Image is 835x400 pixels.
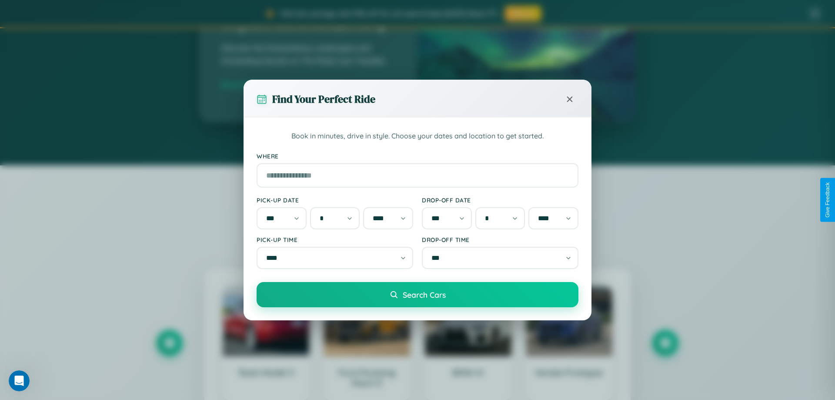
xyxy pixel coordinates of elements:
[257,196,413,204] label: Pick-up Date
[257,152,578,160] label: Where
[422,196,578,204] label: Drop-off Date
[257,282,578,307] button: Search Cars
[272,92,375,106] h3: Find Your Perfect Ride
[257,236,413,243] label: Pick-up Time
[257,131,578,142] p: Book in minutes, drive in style. Choose your dates and location to get started.
[403,290,446,299] span: Search Cars
[422,236,578,243] label: Drop-off Time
